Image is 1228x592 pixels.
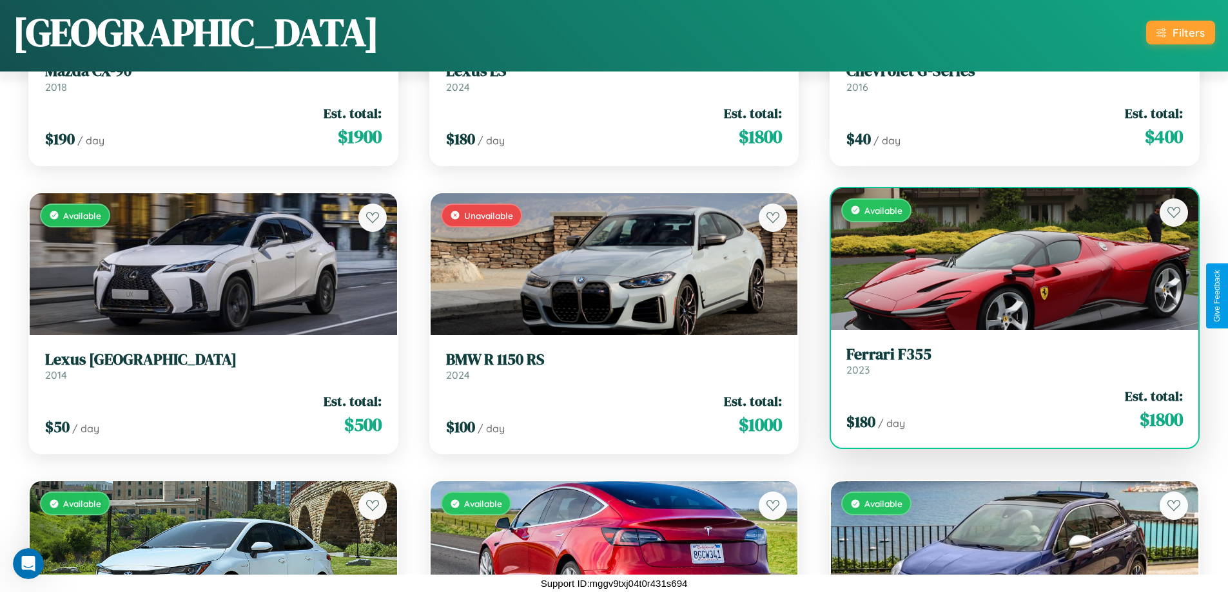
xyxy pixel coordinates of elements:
h3: Chevrolet G-Series [846,62,1183,81]
span: $ 50 [45,416,70,437]
span: $ 1800 [739,124,782,149]
span: Available [864,205,902,216]
div: Filters [1173,26,1205,39]
span: $ 1800 [1140,406,1183,432]
h3: Lexus [GEOGRAPHIC_DATA] [45,350,382,369]
span: Unavailable [464,210,513,221]
span: $ 100 [446,416,475,437]
iframe: Intercom live chat [13,548,44,579]
a: Lexus ES2024 [446,62,783,93]
span: $ 180 [846,411,875,432]
span: 2024 [446,81,470,93]
span: 2016 [846,81,868,93]
span: 2023 [846,363,870,376]
h3: Ferrari F355 [846,345,1183,364]
span: Available [464,498,502,509]
span: / day [72,422,99,435]
a: Mazda CX-902018 [45,62,382,93]
span: Est. total: [1125,387,1183,405]
span: Est. total: [724,104,782,122]
div: Give Feedback [1213,270,1222,322]
span: $ 1900 [338,124,382,149]
a: Lexus [GEOGRAPHIC_DATA]2014 [45,350,382,382]
span: $ 180 [446,128,475,149]
span: $ 500 [344,412,382,437]
span: $ 190 [45,128,75,149]
button: Filters [1146,21,1215,44]
a: Chevrolet G-Series2016 [846,62,1183,93]
span: 2018 [45,81,67,93]
h3: BMW R 1150 RS [446,350,783,369]
span: / day [478,422,505,435]
span: $ 1000 [739,412,782,437]
span: / day [77,134,104,147]
span: $ 400 [1145,124,1183,149]
span: Available [63,498,101,509]
span: Est. total: [324,392,382,410]
span: Est. total: [724,392,782,410]
h1: [GEOGRAPHIC_DATA] [13,6,379,59]
span: Est. total: [1125,104,1183,122]
span: Available [864,498,902,509]
span: / day [873,134,901,147]
span: Available [63,210,101,221]
a: Ferrari F3552023 [846,345,1183,377]
h3: Lexus ES [446,62,783,81]
span: / day [878,417,905,430]
a: BMW R 1150 RS2024 [446,350,783,382]
p: Support ID: mggv9txj04t0r431s694 [541,575,688,592]
span: $ 40 [846,128,871,149]
span: 2024 [446,368,470,381]
h3: Mazda CX-90 [45,62,382,81]
span: Est. total: [324,104,382,122]
span: 2014 [45,368,67,381]
span: / day [478,134,505,147]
